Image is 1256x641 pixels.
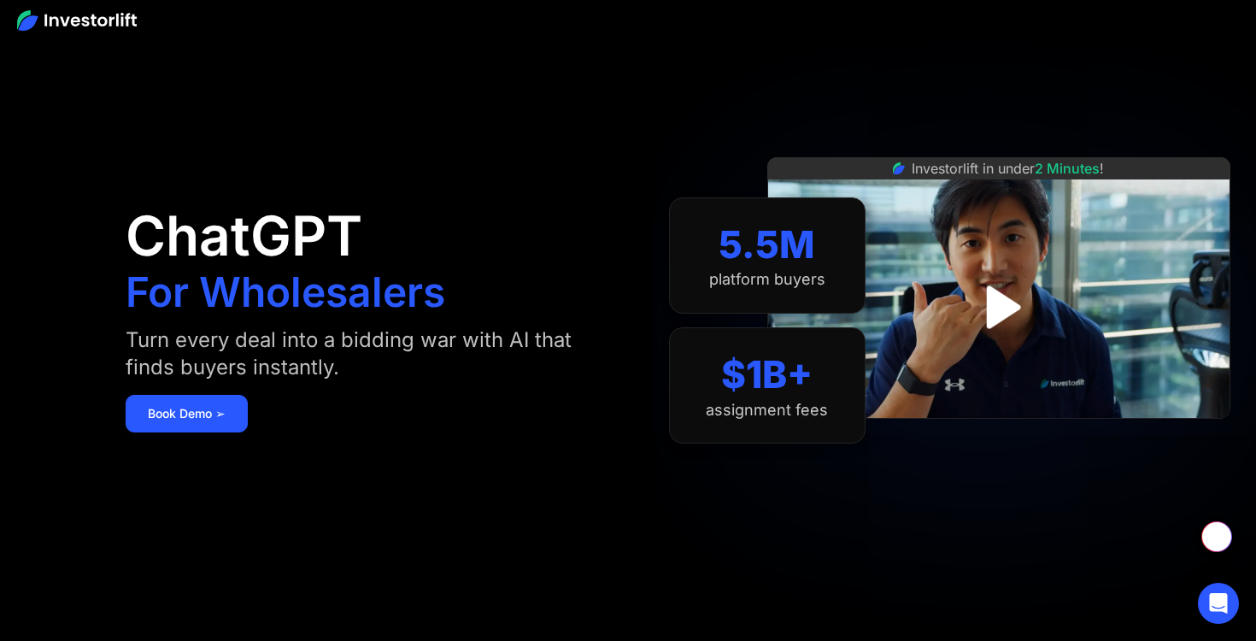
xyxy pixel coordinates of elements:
[126,326,575,381] div: Turn every deal into a bidding war with AI that finds buyers instantly.
[871,427,1127,448] iframe: Customer reviews powered by Trustpilot
[721,352,813,397] div: $1B+
[719,222,815,268] div: 5.5M
[709,270,825,289] div: platform buyers
[1035,160,1100,177] span: 2 Minutes
[126,272,445,313] h1: For Wholesalers
[126,209,362,263] h1: ChatGPT
[706,401,828,420] div: assignment fees
[1198,583,1239,624] div: Open Intercom Messenger
[126,395,248,432] a: Book Demo ➢
[912,158,1104,179] div: Investorlift in under !
[960,269,1036,345] a: open lightbox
